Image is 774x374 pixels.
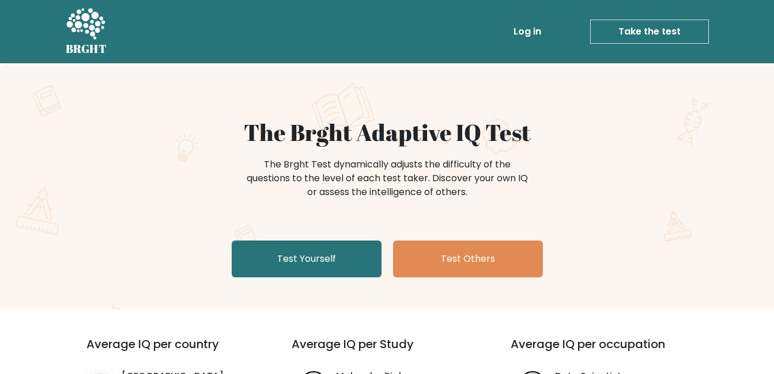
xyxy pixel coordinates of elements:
[292,337,483,365] h3: Average IQ per Study
[86,337,250,365] h3: Average IQ per country
[590,20,709,44] a: Take the test
[393,241,543,277] a: Test Others
[106,119,669,146] h1: The Brght Adaptive IQ Test
[509,20,546,43] a: Log in
[243,158,531,199] div: The Brght Test dynamically adjusts the difficulty of the questions to the level of each test take...
[232,241,382,277] a: Test Yourself
[66,42,107,56] h5: BRGHT
[66,5,107,59] a: BRGHT
[511,337,702,365] h3: Average IQ per occupation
